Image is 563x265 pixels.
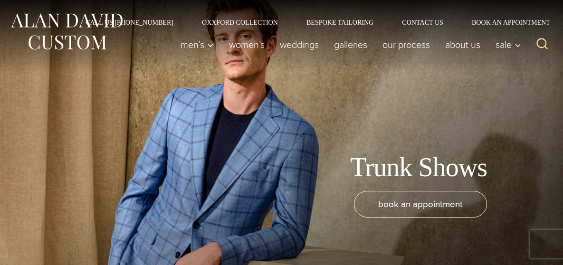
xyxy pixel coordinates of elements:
a: Women’s [221,35,272,54]
img: Alan David Custom [10,10,124,53]
a: weddings [272,35,326,54]
span: book an appointment [378,197,463,211]
a: Book an Appointment [458,19,553,26]
a: Oxxford Collection [188,19,292,26]
a: book an appointment [354,191,487,218]
a: Bespoke Tailoring [292,19,388,26]
button: View Search Form [531,33,553,56]
a: Our Process [375,35,438,54]
a: Galleries [326,35,375,54]
span: Sale [496,40,521,49]
a: Call Us [PHONE_NUMBER] [71,19,188,26]
span: Men’s [181,40,214,49]
a: Contact Us [388,19,458,26]
nav: Primary Navigation [173,35,526,54]
nav: Secondary Navigation [71,19,553,26]
a: About Us [438,35,488,54]
h1: Trunk Shows [350,151,487,183]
